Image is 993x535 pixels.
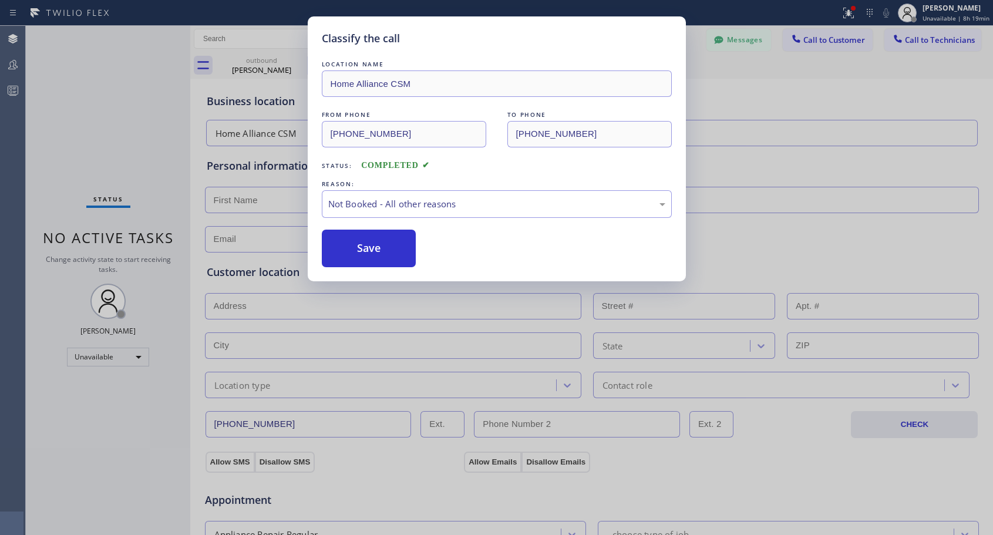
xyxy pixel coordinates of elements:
[322,178,672,190] div: REASON:
[322,161,352,170] span: Status:
[322,58,672,70] div: LOCATION NAME
[322,109,486,121] div: FROM PHONE
[507,121,672,147] input: To phone
[328,197,665,211] div: Not Booked - All other reasons
[322,31,400,46] h5: Classify the call
[322,121,486,147] input: From phone
[361,161,429,170] span: COMPLETED
[507,109,672,121] div: TO PHONE
[322,230,416,267] button: Save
